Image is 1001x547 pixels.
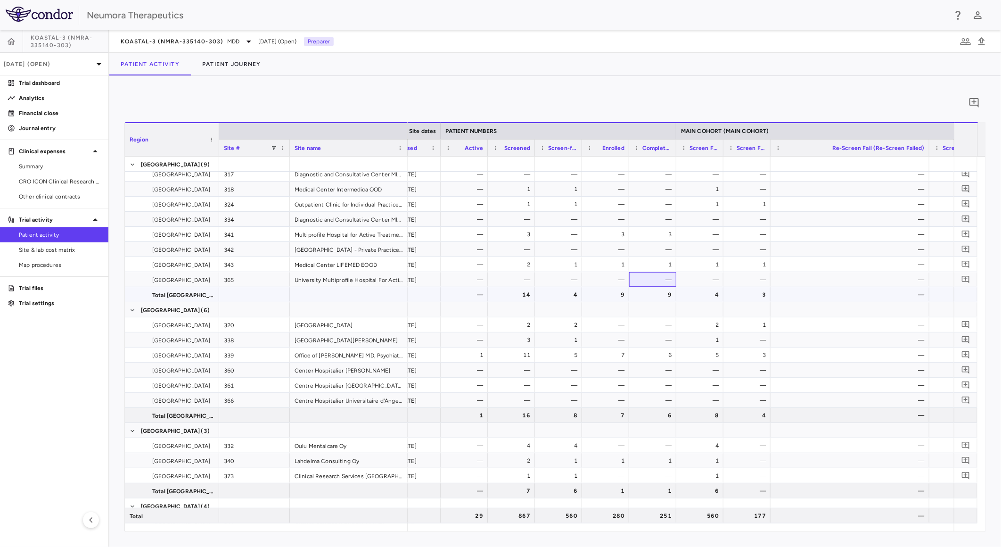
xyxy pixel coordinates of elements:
p: Clinical expenses [19,147,90,156]
div: — [638,332,672,348]
div: 4 [685,438,719,453]
div: [DATE] [394,317,441,332]
span: [GEOGRAPHIC_DATA] [152,182,211,197]
span: [GEOGRAPHIC_DATA] [152,227,211,242]
span: [GEOGRAPHIC_DATA] [152,212,211,227]
div: — [938,166,972,182]
div: [DATE] [394,197,441,211]
span: Closed [398,145,417,151]
button: Add comment [966,95,982,111]
span: [GEOGRAPHIC_DATA] [152,363,211,378]
div: — [638,166,672,182]
span: Screened [504,145,530,151]
span: [GEOGRAPHIC_DATA] [152,333,211,348]
p: Trial settings [19,299,101,307]
span: [GEOGRAPHIC_DATA] [152,378,211,393]
span: MDD [227,37,239,46]
span: [GEOGRAPHIC_DATA] [141,423,200,439]
div: — [496,363,530,378]
div: 2 [938,332,972,348]
div: 7 [591,408,624,423]
div: Centre Hospitalier [GEOGRAPHIC_DATA][PERSON_NAME] [290,378,408,392]
button: Add comment [960,318,972,331]
span: [GEOGRAPHIC_DATA] [141,157,200,172]
div: — [685,378,719,393]
svg: Add comment [961,320,970,329]
span: Summary [19,162,101,171]
div: [DATE] [394,363,441,377]
span: Other clinical contracts [19,192,101,201]
span: Screening Visit 1A (Screening) [943,145,972,151]
span: Completed [642,145,672,151]
div: — [449,287,483,302]
span: [GEOGRAPHIC_DATA] [152,167,211,182]
div: — [496,378,530,393]
div: — [543,212,577,227]
span: CRO ICON Clinical Research Limited [19,177,101,186]
div: — [543,272,577,287]
span: Site name [295,145,321,151]
div: — [543,227,577,242]
div: — [938,182,972,197]
p: Analytics [19,94,101,102]
svg: Add comment [961,441,970,450]
svg: Add comment [961,396,970,405]
div: — [638,182,672,197]
button: Add comment [960,258,972,271]
div: — [449,332,483,348]
div: 318 [219,182,290,196]
button: Add comment [960,228,972,240]
div: — [732,166,766,182]
div: — [449,212,483,227]
div: — [543,378,577,393]
div: Center Hospitalier [PERSON_NAME] [290,363,408,377]
div: — [685,272,719,287]
span: Total [GEOGRAPHIC_DATA] [152,408,213,423]
div: — [638,378,672,393]
svg: Add comment [961,184,970,193]
div: — [496,272,530,287]
div: — [638,197,672,212]
div: — [779,272,925,287]
div: 3 [732,348,766,363]
div: — [543,393,577,408]
button: Add comment [960,394,972,406]
img: logo-full-BYUhSk78.svg [6,7,73,22]
div: — [449,272,483,287]
div: 1 [685,197,719,212]
div: [GEOGRAPHIC_DATA] - Private Practice of [PERSON_NAME] Milanova [290,242,408,257]
div: — [732,242,766,257]
div: [DATE] [394,272,441,287]
button: Add comment [960,348,972,361]
svg: Add comment [961,215,970,224]
span: KOASTAL-3 (NMRA-335140-303) [121,38,223,45]
button: Add comment [960,469,972,482]
div: Medical Center Intermedica OOD [290,182,408,196]
div: 11 [496,348,530,363]
div: [DATE] [394,257,441,272]
div: 317 [219,166,290,181]
div: — [938,197,972,212]
div: 4 [543,438,577,453]
p: [DATE] (Open) [4,60,93,68]
div: 1 [732,257,766,272]
div: — [732,393,766,408]
div: — [638,393,672,408]
p: Financial close [19,109,101,117]
p: Journal entry [19,124,101,133]
div: — [779,363,925,378]
div: — [449,197,483,212]
div: — [779,182,925,197]
div: 1 [543,257,577,272]
div: — [685,166,719,182]
p: Preparer [304,37,334,46]
div: — [779,287,925,302]
div: — [591,378,624,393]
div: 3 [591,227,624,242]
span: KOASTAL-3 (NMRA-335140-303) [31,34,108,49]
div: [GEOGRAPHIC_DATA] [290,317,408,332]
span: [GEOGRAPHIC_DATA] [152,318,211,333]
div: 1 [732,317,766,332]
div: — [685,212,719,227]
div: — [732,227,766,242]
